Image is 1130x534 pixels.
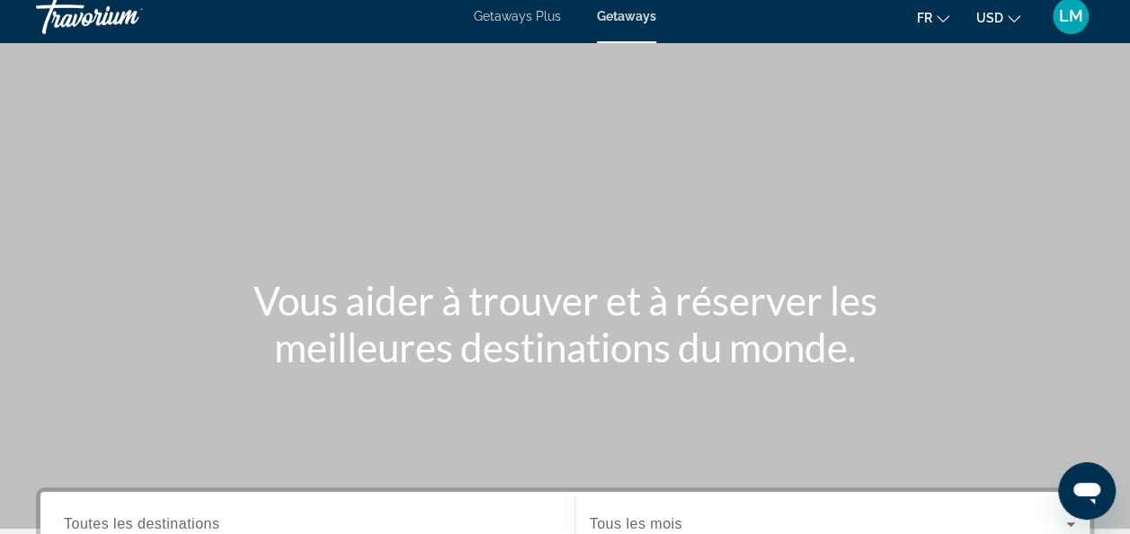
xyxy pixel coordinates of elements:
[590,516,682,531] span: Tous les mois
[917,11,932,25] span: fr
[976,11,1003,25] span: USD
[597,9,656,23] a: Getaways
[1059,7,1083,25] span: LM
[976,4,1020,31] button: Change currency
[64,516,219,531] span: Toutes les destinations
[1058,462,1116,520] iframe: Bouton de lancement de la fenêtre de messagerie
[228,277,903,370] h1: Vous aider à trouver et à réserver les meilleures destinations du monde.
[474,9,561,23] a: Getaways Plus
[917,4,949,31] button: Change language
